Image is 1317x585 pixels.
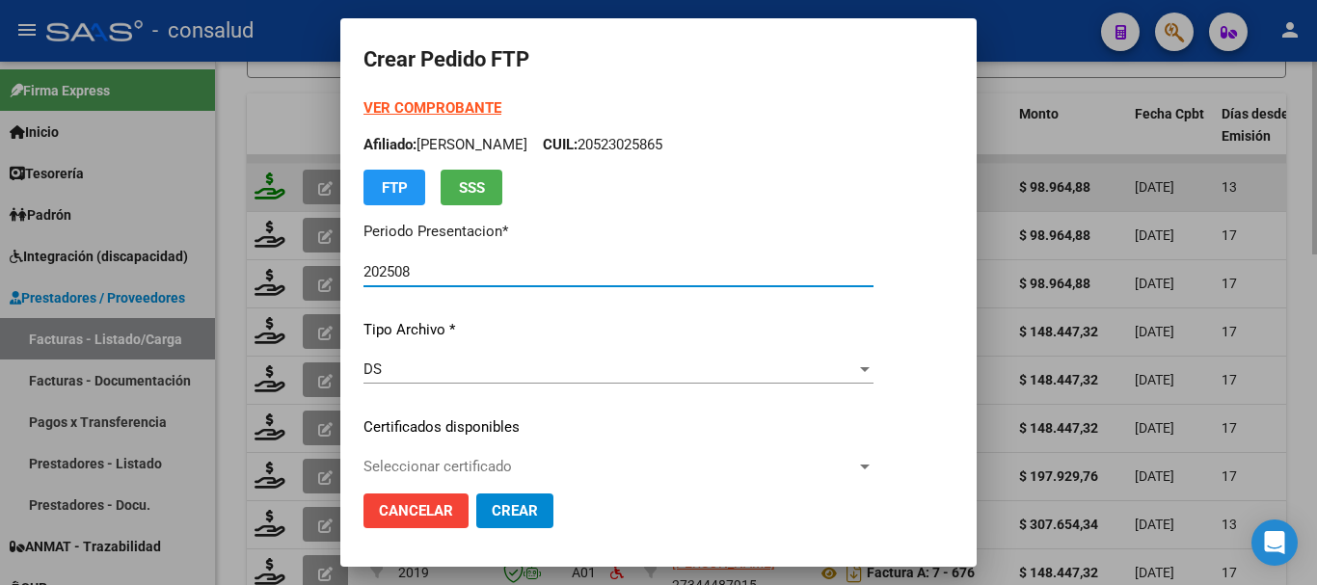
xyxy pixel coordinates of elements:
[492,502,538,519] span: Crear
[363,136,417,153] span: Afiliado:
[363,458,856,475] span: Seleccionar certificado
[441,170,502,205] button: SSS
[363,134,874,156] p: [PERSON_NAME] 20523025865
[363,170,425,205] button: FTP
[363,416,874,439] p: Certificados disponibles
[363,319,874,341] p: Tipo Archivo *
[459,179,485,197] span: SSS
[363,41,954,78] h2: Crear Pedido FTP
[1251,519,1298,566] div: Open Intercom Messenger
[363,360,382,378] span: DS
[363,99,501,117] a: VER COMPROBANTE
[476,493,553,528] button: Crear
[363,493,469,528] button: Cancelar
[382,179,408,197] span: FTP
[363,221,874,243] p: Periodo Presentacion
[543,136,578,153] span: CUIL:
[379,502,453,519] span: Cancelar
